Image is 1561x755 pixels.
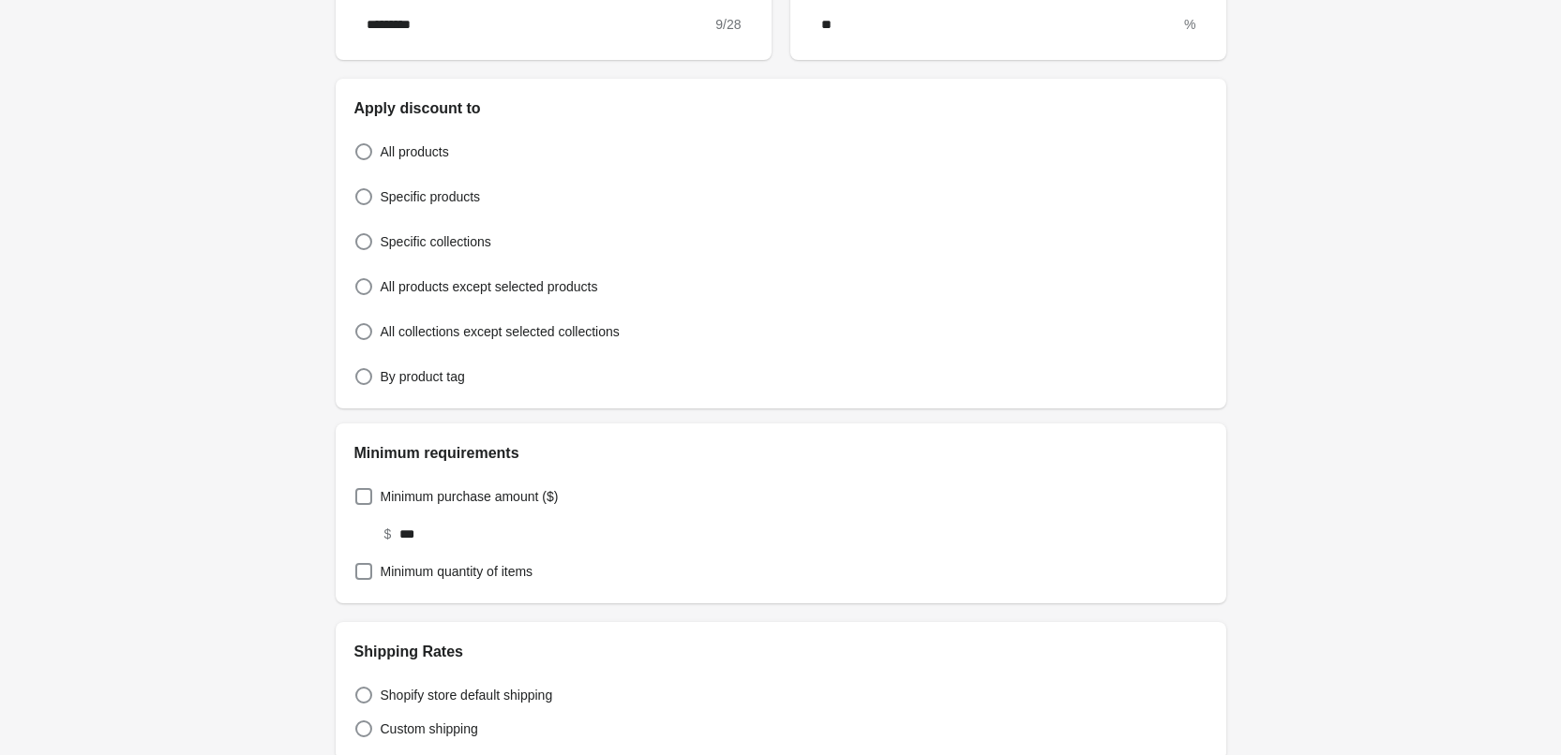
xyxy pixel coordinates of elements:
[381,187,481,206] span: Specific products
[381,367,465,386] span: By product tag
[354,97,1208,120] h2: Apply discount to
[1184,13,1195,36] div: %
[381,322,620,341] span: All collections except selected collections
[381,487,559,506] span: Minimum purchase amount ($)
[381,232,491,251] span: Specific collections
[381,719,478,738] span: Custom shipping
[384,523,392,545] div: $
[354,442,1208,465] h2: Minimum requirements
[381,277,598,296] span: All products except selected products
[354,641,1208,663] h2: Shipping Rates
[381,142,449,161] span: All products
[381,686,553,704] span: Shopify store default shipping
[381,562,533,581] span: Minimum quantity of items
